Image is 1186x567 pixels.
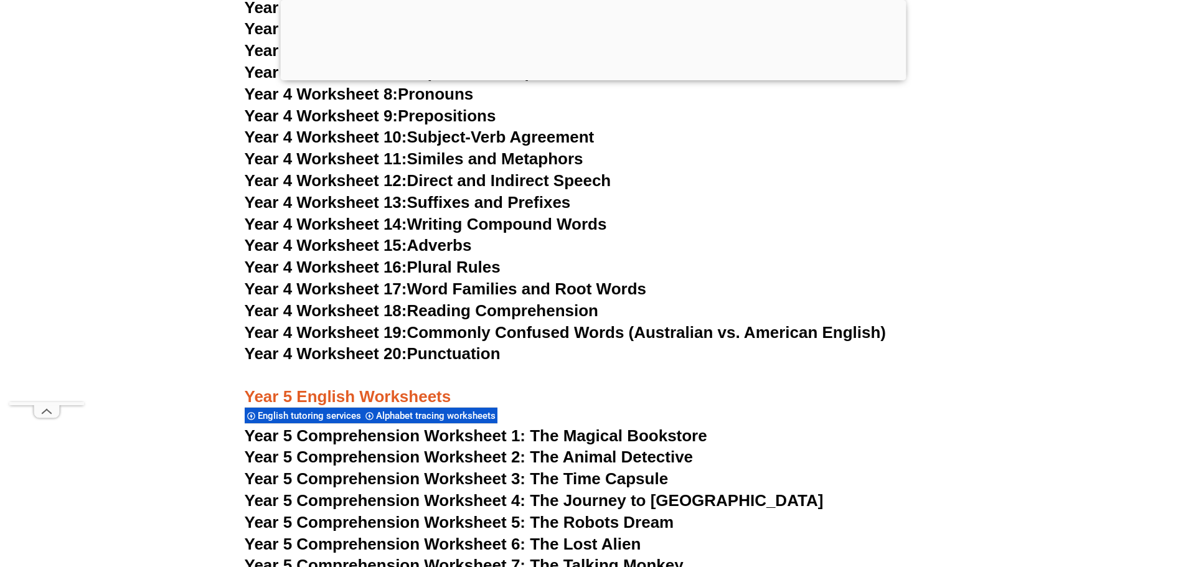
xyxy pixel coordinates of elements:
[245,236,472,255] a: Year 4 Worksheet 15:Adverbs
[376,410,499,421] span: Alphabet tracing worksheets
[245,171,611,190] a: Year 4 Worksheet 12:Direct and Indirect Speech
[245,513,674,532] a: Year 5 Comprehension Worksheet 5: The Robots Dream
[245,344,407,363] span: Year 4 Worksheet 20:
[245,301,598,320] a: Year 4 Worksheet 18:Reading Comprehension
[245,279,407,298] span: Year 4 Worksheet 17:
[245,171,407,190] span: Year 4 Worksheet 12:
[245,106,398,125] span: Year 4 Worksheet 9:
[245,19,502,38] a: Year 4 Worksheet 5:Homophones
[245,63,398,82] span: Year 4 Worksheet 7:
[9,29,84,402] iframe: Advertisement
[245,19,398,38] span: Year 4 Worksheet 5:
[245,469,669,488] a: Year 5 Comprehension Worksheet 3: The Time Capsule
[245,149,583,168] a: Year 4 Worksheet 11:Similes and Metaphors
[245,63,660,82] a: Year 4 Worksheet 7:Simple and Compound Sentences
[245,128,407,146] span: Year 4 Worksheet 10:
[245,149,407,168] span: Year 4 Worksheet 11:
[245,215,407,233] span: Year 4 Worksheet 14:
[245,344,501,363] a: Year 4 Worksheet 20:Punctuation
[245,448,694,466] a: Year 5 Comprehension Worksheet 2: The Animal Detective
[258,410,365,421] span: English tutoring services
[245,193,571,212] a: Year 4 Worksheet 13:Suffixes and Prefixes
[245,407,363,424] div: English tutoring services
[245,85,474,103] a: Year 4 Worksheet 8:Pronouns
[363,407,497,424] div: Alphabet tracing worksheets
[245,426,707,445] a: Year 5 Comprehension Worksheet 1: The Magical Bookstore
[245,236,407,255] span: Year 4 Worksheet 15:
[245,193,407,212] span: Year 4 Worksheet 13:
[245,279,646,298] a: Year 4 Worksheet 17:Word Families and Root Words
[245,215,607,233] a: Year 4 Worksheet 14:Writing Compound Words
[245,258,407,276] span: Year 4 Worksheet 16:
[245,85,398,103] span: Year 4 Worksheet 8:
[245,323,407,342] span: Year 4 Worksheet 19:
[245,301,407,320] span: Year 4 Worksheet 18:
[245,323,887,342] a: Year 4 Worksheet 19:Commonly Confused Words (Australian vs. American English)
[245,365,942,408] h3: Year 5 English Worksheets
[245,41,398,60] span: Year 4 Worksheet 6:
[245,106,496,125] a: Year 4 Worksheet 9:Prepositions
[245,128,595,146] a: Year 4 Worksheet 10:Subject-Verb Agreement
[979,426,1186,567] iframe: Chat Widget
[245,258,501,276] a: Year 4 Worksheet 16:Plural Rules
[245,491,824,510] a: Year 5 Comprehension Worksheet 4: The Journey to [GEOGRAPHIC_DATA]
[245,535,641,553] a: Year 5 Comprehension Worksheet 6: The Lost Alien
[245,41,502,60] a: Year 4 Worksheet 6:Conjunctions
